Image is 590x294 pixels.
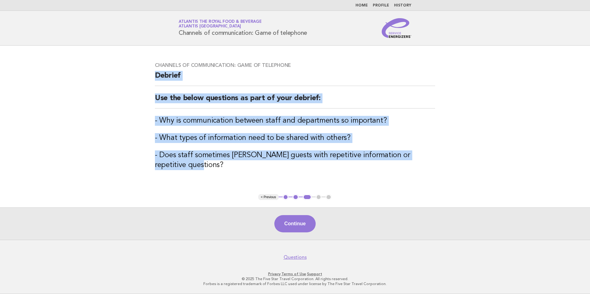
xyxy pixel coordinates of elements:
a: History [394,4,411,7]
button: 3 [303,194,312,200]
span: Atlantis [GEOGRAPHIC_DATA] [179,25,241,29]
button: 1 [283,194,289,200]
p: · · [106,272,484,276]
p: © 2025 The Five Star Travel Corporation. All rights reserved. [106,276,484,281]
a: Support [307,272,322,276]
h3: Channels of communication: Game of telephone [155,62,435,68]
button: Continue [274,215,315,232]
h2: Use the below questions as part of your debrief: [155,93,435,108]
h3: - Does staff sometimes [PERSON_NAME] guests with repetitive information or repetitive questions? [155,150,435,170]
a: Atlantis the Royal Food & BeverageAtlantis [GEOGRAPHIC_DATA] [179,20,262,28]
a: Home [355,4,368,7]
img: Service Energizers [382,18,411,38]
a: Questions [284,254,307,260]
h1: Channels of communication: Game of telephone [179,20,307,36]
a: Profile [373,4,389,7]
button: 2 [293,194,299,200]
a: Privacy [268,272,280,276]
p: Forbes is a registered trademark of Forbes LLC used under license by The Five Star Travel Corpora... [106,281,484,286]
a: Terms of Use [281,272,306,276]
h2: Debrief [155,71,435,86]
h3: - Why is communication between staff and departments so important? [155,116,435,126]
h3: - What types of information need to be shared with others? [155,133,435,143]
button: < Previous [258,194,278,200]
